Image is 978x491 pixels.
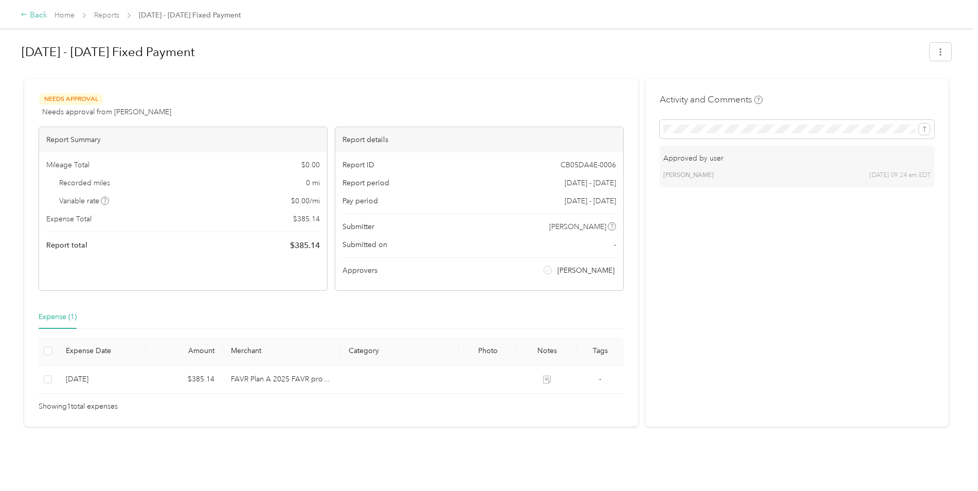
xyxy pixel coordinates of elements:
[663,153,931,164] p: Approved by user
[459,337,518,365] th: Photo
[39,93,103,105] span: Needs Approval
[46,240,87,251] span: Report total
[920,433,978,491] iframe: Everlance-gr Chat Button Frame
[585,346,615,355] div: Tags
[146,365,223,394] td: $385.14
[663,171,714,180] span: [PERSON_NAME]
[517,337,576,365] th: Notes
[342,221,374,232] span: Submitter
[46,160,89,170] span: Mileage Total
[342,160,374,170] span: Report ID
[614,239,616,250] span: -
[94,11,119,20] a: Reports
[870,171,931,180] span: [DATE] 09:24 am EDT
[146,337,223,365] th: Amount
[599,375,601,383] span: -
[22,40,922,64] h1: Sep 1 - 30, 2025 Fixed Payment
[306,178,320,188] span: 0 mi
[565,196,616,206] span: [DATE] - [DATE]
[340,337,458,365] th: Category
[223,365,340,394] td: FAVR Plan A 2025 FAVR program
[660,93,763,106] h4: Activity and Comments
[291,196,320,206] span: $ 0.00 / mi
[42,107,171,117] span: Needs approval from [PERSON_NAME]
[58,337,146,365] th: Expense Date
[342,265,377,276] span: Approvers
[342,196,378,206] span: Pay period
[59,178,110,188] span: Recorded miles
[565,178,616,188] span: [DATE] - [DATE]
[39,311,77,323] div: Expense (1)
[55,11,75,20] a: Home
[557,265,614,276] span: [PERSON_NAME]
[39,401,118,412] span: Showing 1 total expenses
[39,127,327,152] div: Report Summary
[576,337,624,365] th: Tags
[59,196,110,206] span: Variable rate
[576,365,624,394] td: -
[46,214,92,224] span: Expense Total
[21,9,47,22] div: Back
[223,337,340,365] th: Merchant
[301,160,320,170] span: $ 0.00
[549,221,606,232] span: [PERSON_NAME]
[342,239,387,250] span: Submitted on
[290,239,320,252] span: $ 385.14
[58,365,146,394] td: 10-2-2025
[560,160,616,170] span: CB05DA4E-0006
[335,127,623,152] div: Report details
[139,10,241,21] span: [DATE] - [DATE] Fixed Payment
[342,178,389,188] span: Report period
[293,214,320,224] span: $ 385.14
